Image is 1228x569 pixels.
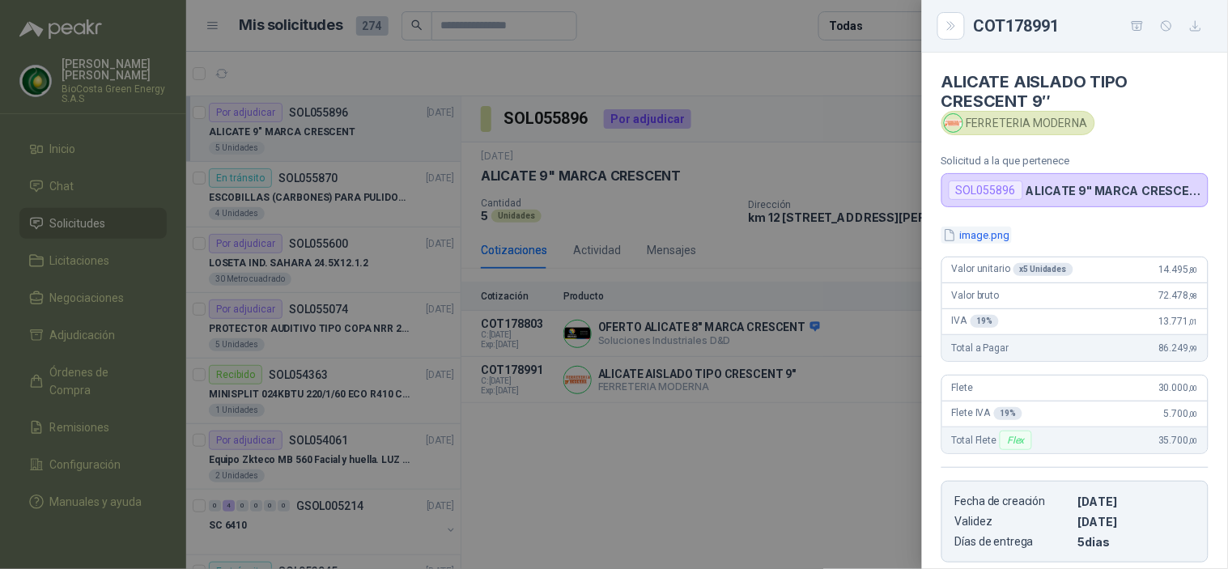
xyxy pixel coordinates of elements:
span: 72.478 [1158,290,1198,301]
span: ,80 [1188,265,1198,274]
div: 19 % [971,315,1000,328]
button: Close [941,16,961,36]
div: 19 % [994,407,1023,420]
p: ALICATE 9" MARCA CRESCENT [1026,184,1201,197]
span: Valor bruto [952,290,999,301]
span: 30.000 [1158,382,1198,393]
p: 5 dias [1078,535,1195,549]
img: Company Logo [945,114,962,132]
span: Total a Pagar [952,342,1009,354]
p: [DATE] [1078,495,1195,508]
div: FERRETERIA MODERNA [941,111,1095,135]
div: Flex [1000,431,1031,450]
span: 86.249 [1158,342,1198,354]
p: Fecha de creación [955,495,1072,508]
span: 5.700 [1164,408,1198,419]
p: Validez [955,515,1072,529]
span: 13.771 [1158,316,1198,327]
span: ,00 [1188,436,1198,445]
span: ,01 [1188,317,1198,326]
span: ,99 [1188,344,1198,353]
div: SOL055896 [949,180,1023,200]
span: Valor unitario [952,263,1073,276]
div: x 5 Unidades [1013,263,1073,276]
span: ,00 [1188,410,1198,418]
span: Total Flete [952,431,1035,450]
p: [DATE] [1078,515,1195,529]
span: Flete IVA [952,407,1022,420]
span: ,00 [1188,384,1198,393]
p: Solicitud a la que pertenece [941,155,1209,167]
span: 14.495 [1158,264,1198,275]
span: Flete [952,382,973,393]
button: image.png [941,227,1012,244]
h4: ALICATE AISLADO TIPO CRESCENT 9″ [941,72,1209,111]
span: IVA [952,315,999,328]
p: Días de entrega [955,535,1072,549]
span: ,98 [1188,291,1198,300]
span: 35.700 [1158,435,1198,446]
div: COT178991 [974,13,1209,39]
